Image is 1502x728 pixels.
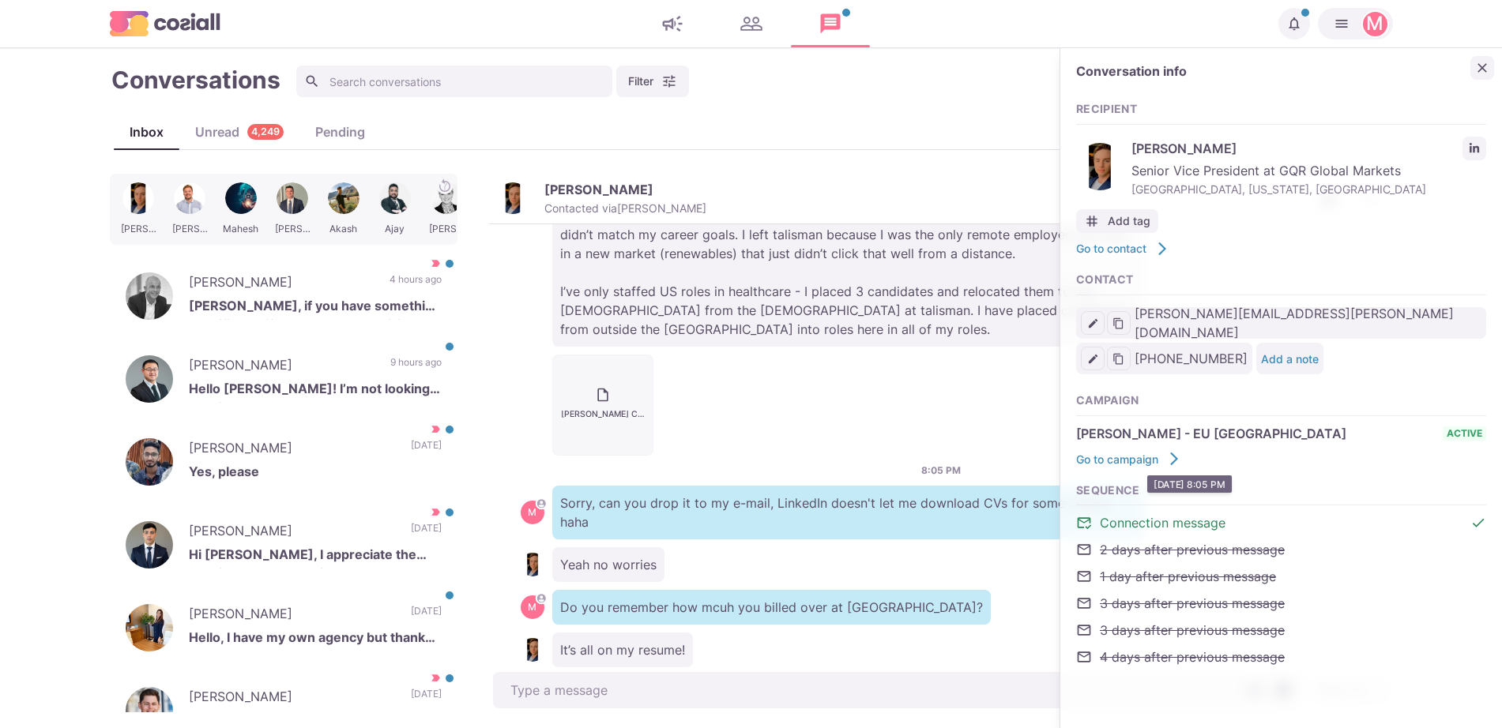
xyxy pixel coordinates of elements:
[411,438,442,462] p: [DATE]
[126,604,173,651] img: Maira Azizi
[1100,567,1276,586] span: 1 day after previous message
[411,687,442,711] p: [DATE]
[552,632,693,667] p: It’s all on my resume!
[189,438,395,462] p: [PERSON_NAME]
[189,462,442,486] p: Yes, please
[1462,137,1486,160] a: LinkedIn profile link
[179,122,299,141] div: Unread
[1131,161,1486,180] span: Senior Vice President at GQR Global Markets
[1100,621,1285,640] span: 3 days after previous message
[1470,56,1494,80] button: Close
[521,553,544,576] img: Tyler Schrader
[1076,484,1486,497] h3: Sequence
[1443,426,1486,441] span: active
[1131,139,1455,158] span: [PERSON_NAME]
[1131,181,1486,197] span: [GEOGRAPHIC_DATA], [US_STATE], [GEOGRAPHIC_DATA]
[497,182,529,214] img: Tyler Schrader
[521,638,544,662] img: Tyler Schrader
[189,521,395,545] p: [PERSON_NAME]
[114,122,179,141] div: Inbox
[544,201,706,216] p: Contacted via [PERSON_NAME]
[189,687,395,711] p: [PERSON_NAME]
[1081,311,1105,335] button: Edit
[189,272,374,296] p: [PERSON_NAME]
[1100,647,1285,666] span: 4 days after previous message
[552,486,1145,539] p: Sorry, can you drop it to my e-mail, LinkedIn doesn't let me download CVs for some reason haha
[299,122,381,141] div: Pending
[1318,8,1393,39] button: Martin
[189,379,442,403] p: Hello [PERSON_NAME]! I’m not looking out right now Thank you
[536,594,545,602] svg: avatar
[1081,347,1105,370] button: Edit
[561,411,645,419] p: [PERSON_NAME] CV.docx
[497,182,706,216] button: Tyler Schrader[PERSON_NAME]Contacted via[PERSON_NAME]
[1076,451,1182,467] a: Go to campaign
[1076,209,1158,233] button: Add tag
[544,182,653,197] p: [PERSON_NAME]
[126,521,173,569] img: Nicholas Puorro
[1135,349,1248,368] span: [PHONE_NUMBER]
[126,438,173,486] img: Hatim Selvawala
[126,355,173,403] img: Wayne Wong
[552,547,664,582] p: Yeah no worries
[1076,394,1486,407] h3: Campaign
[1261,352,1319,366] button: Add a note
[1076,424,1346,443] span: [PERSON_NAME] - EU [GEOGRAPHIC_DATA]
[1278,8,1310,39] button: Notifications
[1100,513,1225,532] span: Connection message
[296,66,612,97] input: Search conversations
[528,508,536,517] div: Martin
[390,272,442,296] p: 4 hours ago
[536,499,545,508] svg: avatar
[251,125,280,140] p: 4,249
[111,66,280,94] h1: Conversations
[189,296,442,320] p: [PERSON_NAME], if you have something specific to offer me, please detail it.
[1076,103,1486,116] h3: Recipient
[552,590,991,625] p: Do you remember how mcuh you billed over at [GEOGRAPHIC_DATA]?
[110,11,220,36] img: logo
[1107,347,1131,370] button: Copy
[189,604,395,628] p: [PERSON_NAME]
[1366,14,1383,33] div: Martin
[411,604,442,628] p: [DATE]
[390,355,442,379] p: 9 hours ago
[528,602,536,612] div: Martin
[189,545,442,569] p: Hi [PERSON_NAME], I appreciate the consistency. I would like to chat when you get the chance! [PE...
[921,463,961,478] p: 8:05 PM
[126,272,173,320] img: Tim Harlow
[553,355,653,455] button: [PERSON_NAME] CV.docx
[1100,540,1285,559] span: 2 days after previous message
[1076,273,1486,287] h3: Contact
[1076,64,1462,79] h2: Conversation info
[189,628,442,651] p: Hello, I have my own agency but thank you so much.
[189,355,375,379] p: [PERSON_NAME]
[411,521,442,545] p: [DATE]
[1100,594,1285,613] span: 3 days after previous message
[1107,311,1131,335] button: Copy
[616,66,689,97] button: Filter
[1076,143,1124,190] img: Tyler Schrader
[1076,241,1170,257] a: Go to contact
[1135,304,1482,342] span: [PERSON_NAME][EMAIL_ADDRESS][PERSON_NAME][DOMAIN_NAME]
